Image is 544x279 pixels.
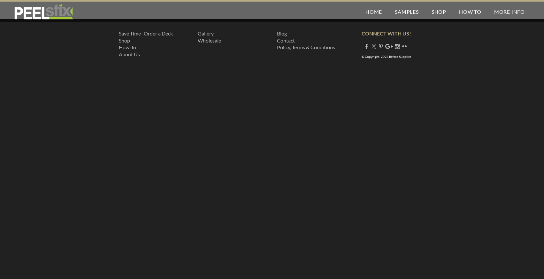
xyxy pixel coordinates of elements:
[277,37,295,43] a: Contact
[388,2,425,22] a: Samples
[364,43,369,49] a: Facebook
[453,2,488,22] a: How To
[277,44,335,50] a: Policy, Terms & Conditions
[277,30,287,36] a: Blog
[371,43,376,49] a: Twitter
[488,2,531,22] a: More Info
[378,43,383,49] a: Pinterest
[395,43,400,49] a: Instagram
[385,43,393,49] a: Plus
[119,44,136,50] a: How-To
[13,4,74,20] img: REFACE SUPPLIES
[362,30,411,36] strong: CONNECT WITH US!
[198,37,221,43] a: ​Wholesale
[119,30,173,36] a: Save Time -Order a Deck
[362,55,411,58] font: © Copyright 2023 Reface Supplies
[359,2,388,22] a: Home
[119,51,140,57] a: About Us
[425,2,453,22] a: Shop
[402,43,407,49] a: Flickr
[119,37,130,43] a: Shop
[198,30,214,36] a: Gallery​
[198,30,221,43] font: ​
